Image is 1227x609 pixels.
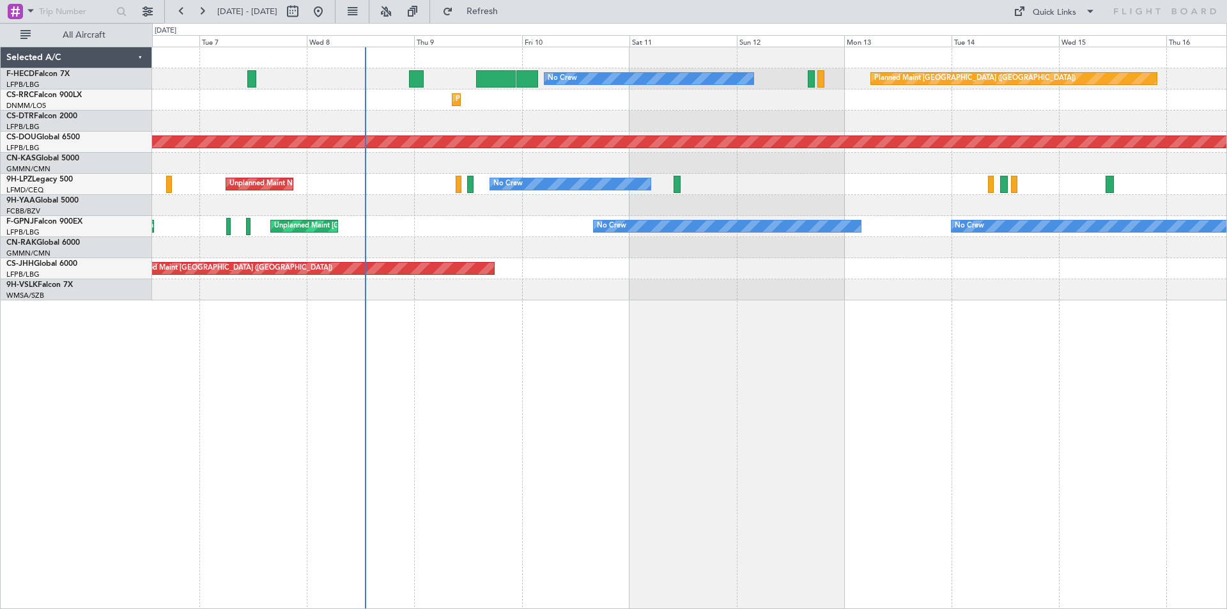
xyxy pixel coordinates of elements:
[6,281,38,289] span: 9H-VSLK
[955,217,984,236] div: No Crew
[414,35,521,47] div: Thu 9
[217,6,277,17] span: [DATE] - [DATE]
[307,35,414,47] div: Wed 8
[1059,35,1166,47] div: Wed 15
[844,35,952,47] div: Mon 13
[274,217,484,236] div: Unplanned Maint [GEOGRAPHIC_DATA] ([GEOGRAPHIC_DATA])
[6,101,46,111] a: DNMM/LOS
[6,176,73,183] a: 9H-LPZLegacy 500
[6,218,82,226] a: F-GPNJFalcon 900EX
[874,69,1076,88] div: Planned Maint [GEOGRAPHIC_DATA] ([GEOGRAPHIC_DATA])
[456,90,588,109] div: Planned Maint Lagos ([PERSON_NAME])
[33,31,135,40] span: All Aircraft
[522,35,629,47] div: Fri 10
[6,281,73,289] a: 9H-VSLKFalcon 7X
[6,134,80,141] a: CS-DOUGlobal 6500
[6,134,36,141] span: CS-DOU
[6,249,50,258] a: GMMN/CMN
[6,218,34,226] span: F-GPNJ
[737,35,844,47] div: Sun 12
[6,112,34,120] span: CS-DTR
[6,91,82,99] a: CS-RRCFalcon 900LX
[548,69,577,88] div: No Crew
[6,239,80,247] a: CN-RAKGlobal 6000
[456,7,509,16] span: Refresh
[155,26,176,36] div: [DATE]
[436,1,513,22] button: Refresh
[6,260,34,268] span: CS-JHH
[1007,1,1102,22] button: Quick Links
[1033,6,1076,19] div: Quick Links
[6,80,40,89] a: LFPB/LBG
[6,176,32,183] span: 9H-LPZ
[6,143,40,153] a: LFPB/LBG
[6,197,35,204] span: 9H-YAA
[6,155,79,162] a: CN-KASGlobal 5000
[229,174,381,194] div: Unplanned Maint Nice ([GEOGRAPHIC_DATA])
[629,35,737,47] div: Sat 11
[6,197,79,204] a: 9H-YAAGlobal 5000
[6,70,70,78] a: F-HECDFalcon 7X
[6,227,40,237] a: LFPB/LBG
[6,270,40,279] a: LFPB/LBG
[199,35,307,47] div: Tue 7
[6,70,35,78] span: F-HECD
[6,112,77,120] a: CS-DTRFalcon 2000
[6,260,77,268] a: CS-JHHGlobal 6000
[131,259,332,278] div: Planned Maint [GEOGRAPHIC_DATA] ([GEOGRAPHIC_DATA])
[14,25,139,45] button: All Aircraft
[597,217,626,236] div: No Crew
[952,35,1059,47] div: Tue 14
[6,155,36,162] span: CN-KAS
[6,185,43,195] a: LFMD/CEQ
[6,164,50,174] a: GMMN/CMN
[39,2,112,21] input: Trip Number
[493,174,523,194] div: No Crew
[6,291,44,300] a: WMSA/SZB
[6,239,36,247] span: CN-RAK
[6,206,40,216] a: FCBB/BZV
[6,122,40,132] a: LFPB/LBG
[6,91,34,99] span: CS-RRC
